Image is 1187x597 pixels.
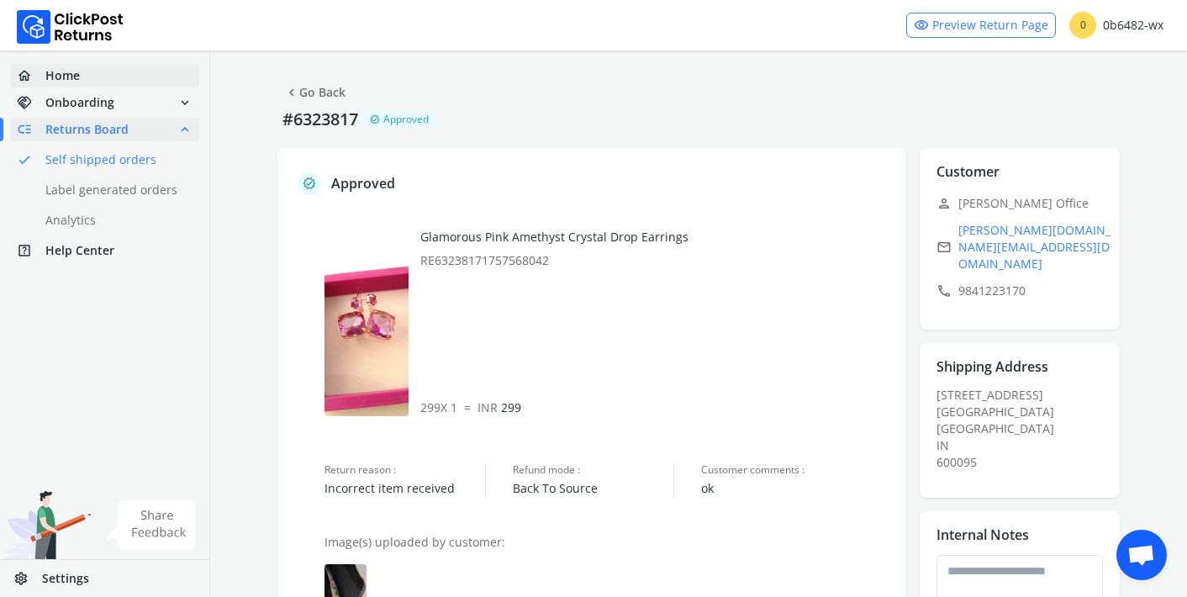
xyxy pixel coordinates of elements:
div: Open chat [1116,530,1167,580]
p: RE63238171757568042 [420,252,889,269]
span: visibility [914,13,929,37]
div: 0b6482-wx [1069,12,1163,39]
span: Onboarding [45,94,114,111]
span: low_priority [17,118,45,141]
span: person [936,192,952,215]
a: email[PERSON_NAME][DOMAIN_NAME][EMAIL_ADDRESS][DOMAIN_NAME] [936,222,1114,272]
div: IN [936,437,1114,454]
p: #6323817 [277,108,363,131]
span: expand_more [177,91,193,114]
p: Image(s) uploaded by customer: [324,534,889,551]
span: verified [370,113,380,126]
a: Analytics [10,209,219,232]
span: 299 [477,399,521,415]
a: homeHome [10,64,199,87]
a: Label generated orders [10,178,219,202]
p: Approved [331,173,395,193]
div: [GEOGRAPHIC_DATA] [936,404,1114,420]
p: Shipping Address [936,357,1048,377]
button: chevron_leftGo Back [277,77,352,108]
span: Incorrect item received [324,480,485,497]
p: Customer [936,161,1000,182]
span: INR [477,399,498,415]
span: Home [45,67,80,84]
a: Go Back [284,81,346,104]
span: home [17,64,45,87]
span: Returns Board [45,121,129,138]
span: verified [303,173,316,193]
span: Settings [42,570,89,587]
div: 600095 [936,454,1114,471]
div: [GEOGRAPHIC_DATA] [936,420,1114,437]
span: Approved [383,113,429,126]
img: share feedback [105,500,197,550]
a: visibilityPreview Return Page [906,13,1056,38]
span: done [17,148,32,172]
div: Glamorous Pink Amethyst Crystal Drop Earrings [420,229,889,269]
span: Refund mode : [513,463,673,477]
p: 9841223170 [936,279,1114,303]
a: help_centerHelp Center [10,239,199,262]
a: doneSelf shipped orders [10,148,219,172]
p: 299 X 1 [420,399,889,416]
span: Help Center [45,242,114,259]
span: handshake [17,91,45,114]
img: row_image [324,229,409,416]
span: 0 [1069,12,1096,39]
span: = [464,399,471,415]
span: Back To Source [513,480,673,497]
span: expand_less [177,118,193,141]
span: call [936,279,952,303]
span: chevron_left [284,81,299,104]
span: help_center [17,239,45,262]
span: ok [701,480,889,497]
span: email [936,235,952,259]
img: Logo [17,10,124,44]
span: settings [13,567,42,590]
span: Customer comments : [701,463,889,477]
p: Internal Notes [936,525,1029,545]
span: Return reason : [324,463,485,477]
div: [STREET_ADDRESS] [936,387,1114,471]
p: [PERSON_NAME] Office [936,192,1114,215]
